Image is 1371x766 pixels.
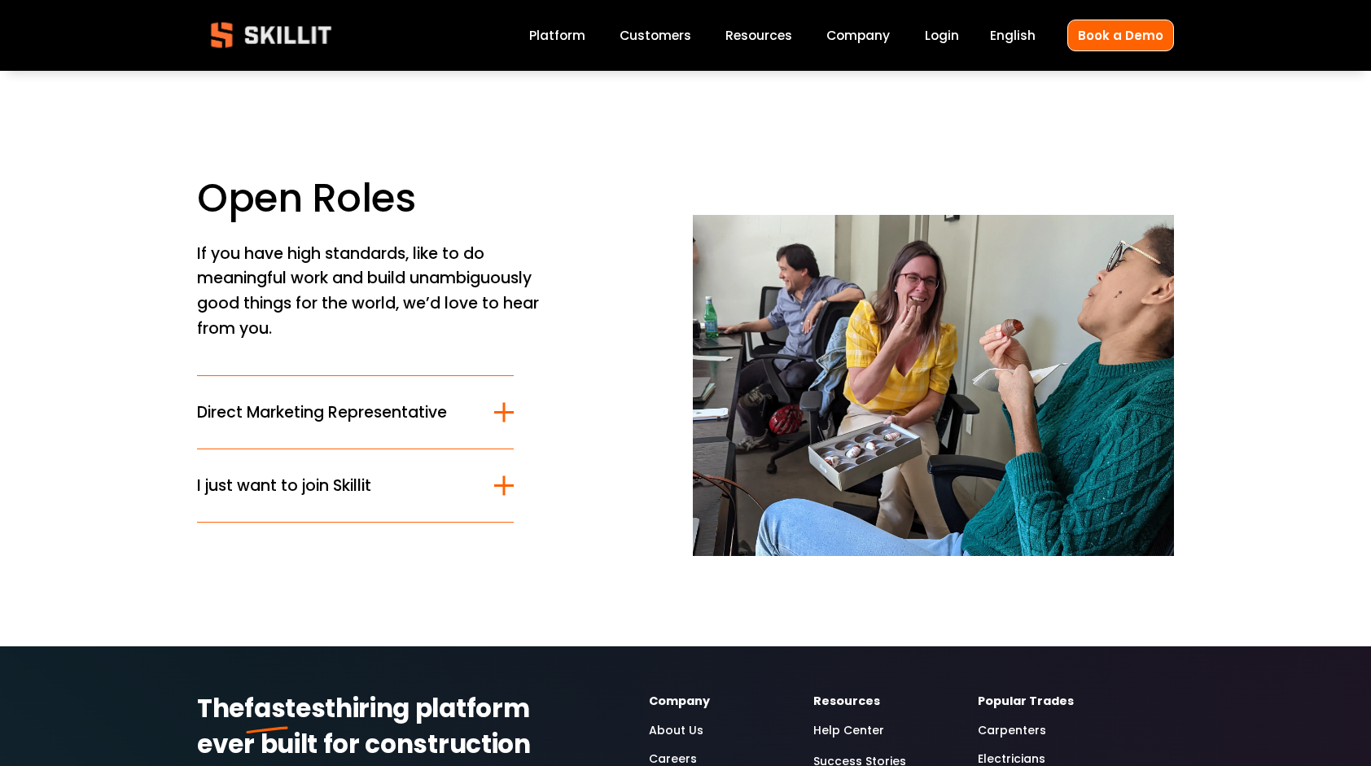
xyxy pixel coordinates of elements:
a: Book a Demo [1067,20,1174,51]
span: English [990,26,1036,45]
strong: Resources [813,692,880,712]
a: Platform [529,24,585,46]
a: Customers [620,24,691,46]
div: language picker [990,24,1036,46]
span: Direct Marketing Representative [197,401,494,424]
strong: The [197,689,244,733]
a: folder dropdown [725,24,792,46]
a: Login [925,24,959,46]
span: Resources [725,26,792,45]
img: Skillit [197,11,345,59]
a: Help Center [813,721,884,740]
h1: Open Roles [197,174,678,222]
span: I just want to join Skillit [197,474,494,497]
strong: fastest [244,689,335,733]
a: About Us [649,721,703,740]
button: I just want to join Skillit [197,449,514,522]
button: Direct Marketing Representative [197,376,514,449]
a: Company [826,24,890,46]
p: If you have high standards, like to do meaningful work and build unambiguously good things for th... [197,242,554,342]
strong: Popular Trades [978,692,1074,712]
strong: Company [649,692,710,712]
a: Carpenters [978,721,1046,740]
